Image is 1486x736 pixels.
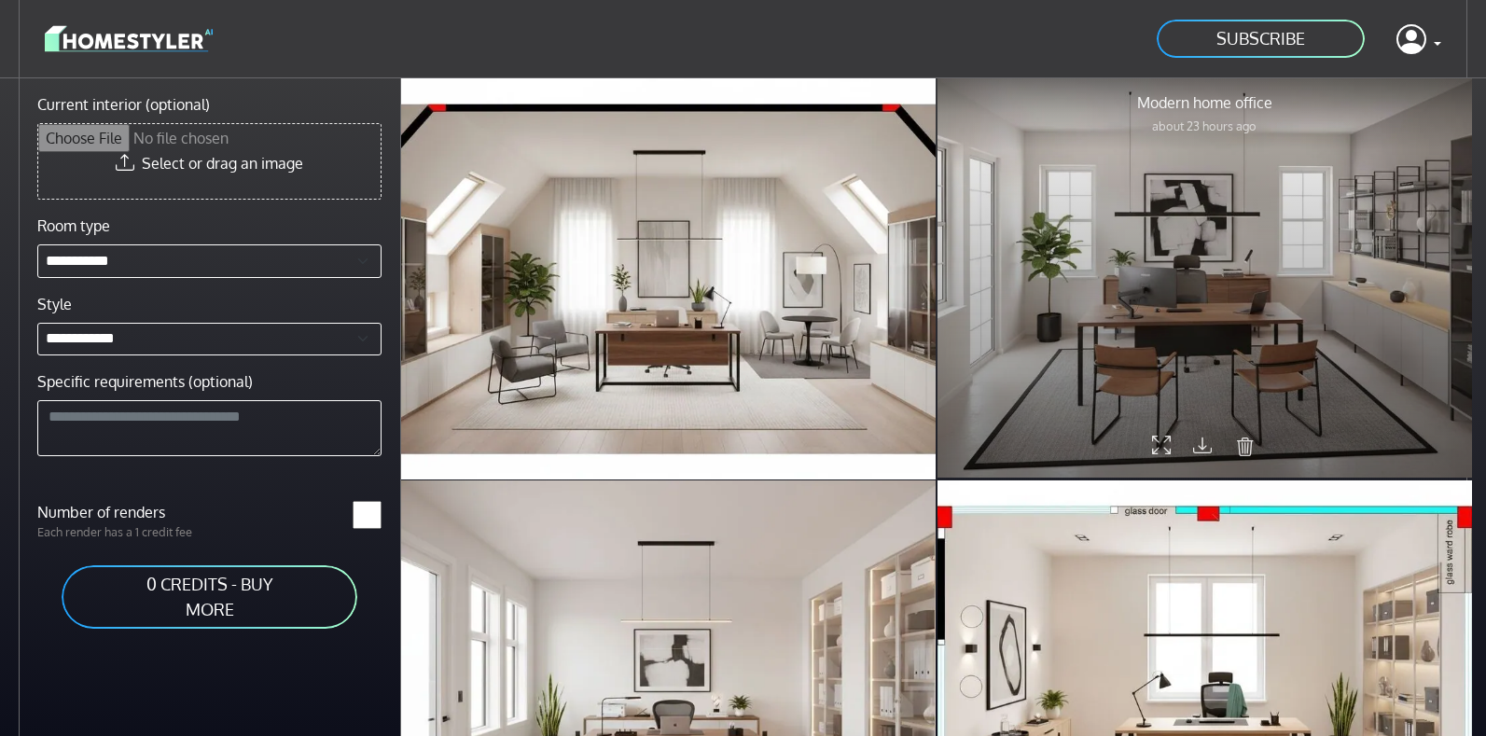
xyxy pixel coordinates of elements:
[37,215,110,237] label: Room type
[26,523,210,541] p: Each render has a 1 credit fee
[1137,91,1272,114] p: Modern home office
[37,93,210,116] label: Current interior (optional)
[26,501,210,523] label: Number of renders
[37,293,72,315] label: Style
[45,22,213,55] img: logo-3de290ba35641baa71223ecac5eacb59cb85b4c7fdf211dc9aaecaaee71ea2f8.svg
[1155,18,1367,60] a: SUBSCRIBE
[37,370,253,393] label: Specific requirements (optional)
[1137,118,1272,135] p: about 23 hours ago
[60,563,359,631] a: 0 CREDITS - BUY MORE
